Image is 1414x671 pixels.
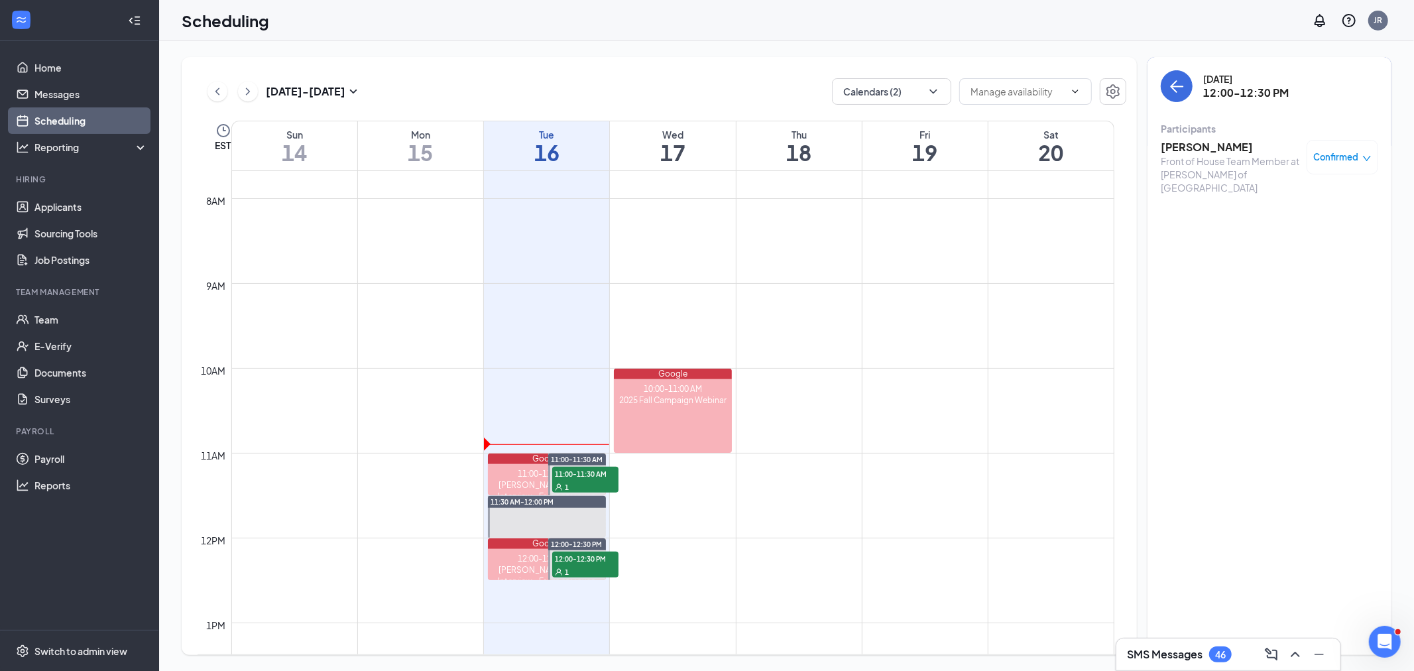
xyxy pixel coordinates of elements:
div: Mon [358,128,483,141]
svg: Clock [215,123,231,139]
h1: Scheduling [182,9,269,32]
a: Applicants [34,194,148,220]
div: Google [488,538,606,549]
a: September 15, 2025 [358,121,483,170]
h3: SMS Messages [1127,647,1203,662]
button: back-button [1161,70,1193,102]
div: 8am [204,194,229,208]
a: September 17, 2025 [610,121,735,170]
svg: ChevronDown [1070,86,1081,97]
a: Team [34,306,148,333]
a: September 14, 2025 [232,121,357,170]
div: Google [614,369,732,379]
div: Team Management [16,286,145,298]
svg: QuestionInfo [1341,13,1357,29]
span: 11:00-11:30 AM [552,467,619,480]
button: ComposeMessage [1261,644,1282,665]
h1: 19 [862,141,988,164]
a: Documents [34,359,148,386]
div: Switch to admin view [34,644,127,658]
span: 12:00-12:30 PM [552,552,619,565]
button: Settings [1100,78,1126,105]
svg: User [555,568,563,576]
svg: ChevronUp [1287,646,1303,662]
svg: Notifications [1312,13,1328,29]
a: Sourcing Tools [34,220,148,247]
div: Tue [484,128,609,141]
a: Reports [34,472,148,499]
span: 11:00-11:30 AM [551,455,603,464]
div: 1pm [204,618,229,633]
svg: Analysis [16,141,29,154]
svg: ComposeMessage [1264,646,1279,662]
div: Participants [1161,122,1378,135]
span: 11:30 AM-12:00 PM [491,497,554,507]
div: 11am [199,448,229,463]
a: E-Verify [34,333,148,359]
span: EST [215,139,231,152]
svg: User [555,483,563,491]
svg: Settings [1105,84,1121,99]
h3: [DATE] - [DATE] [266,84,345,99]
svg: ChevronRight [241,84,255,99]
svg: ChevronDown [927,85,940,98]
div: Reporting [34,141,148,154]
h1: 18 [736,141,862,164]
svg: Settings [16,644,29,658]
span: 1 [565,568,569,577]
button: ChevronRight [238,82,258,101]
div: Front of House Team Member at [PERSON_NAME] of [GEOGRAPHIC_DATA] [1161,154,1300,194]
div: 12:00-12:30 PM [488,553,606,564]
h3: 12:00-12:30 PM [1203,86,1289,100]
div: 12pm [199,533,229,548]
div: 2025 Fall Campaign Webinar [614,395,732,406]
div: Thu [736,128,862,141]
div: [PERSON_NAME] (Onsite Interview - Front of House Team Member at [GEOGRAPHIC_DATA][PERSON_NAME] of... [488,479,606,547]
a: September 19, 2025 [862,121,988,170]
span: Confirmed [1314,151,1359,164]
a: Payroll [34,446,148,472]
svg: Minimize [1311,646,1327,662]
a: Home [34,54,148,81]
div: JR [1374,15,1383,26]
span: 1 [565,483,569,492]
div: Sat [988,128,1114,141]
h1: 16 [484,141,609,164]
svg: ChevronLeft [211,84,224,99]
svg: Collapse [128,14,141,27]
div: 10am [199,363,229,378]
svg: SmallChevronDown [345,84,361,99]
a: September 16, 2025 [484,121,609,170]
svg: WorkstreamLogo [15,13,28,27]
input: Manage availability [971,84,1065,99]
div: Sun [232,128,357,141]
span: 12:00-12:30 PM [551,540,602,549]
a: September 18, 2025 [736,121,862,170]
svg: ArrowLeft [1169,78,1185,94]
div: Google [488,454,606,464]
div: 46 [1215,649,1226,660]
a: Job Postings [34,247,148,273]
button: Minimize [1309,644,1330,665]
a: Surveys [34,386,148,412]
div: [DATE] [1203,72,1289,86]
div: Wed [610,128,735,141]
a: Scheduling [34,107,148,134]
iframe: Intercom live chat [1369,626,1401,658]
div: [PERSON_NAME] (Onsite Interview - Front of House Team Member at [PERSON_NAME] of [GEOGRAPHIC_DATA]) [488,564,606,621]
h3: [PERSON_NAME] [1161,140,1300,154]
h1: 15 [358,141,483,164]
button: Calendars (2)ChevronDown [832,78,951,105]
h1: 20 [988,141,1114,164]
span: down [1362,154,1372,163]
h1: 14 [232,141,357,164]
div: 9am [204,278,229,293]
button: ChevronUp [1285,644,1306,665]
div: Hiring [16,174,145,185]
div: 11:00-11:30 AM [488,468,606,479]
a: September 20, 2025 [988,121,1114,170]
button: ChevronLeft [207,82,227,101]
div: Payroll [16,426,145,437]
div: Fri [862,128,988,141]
